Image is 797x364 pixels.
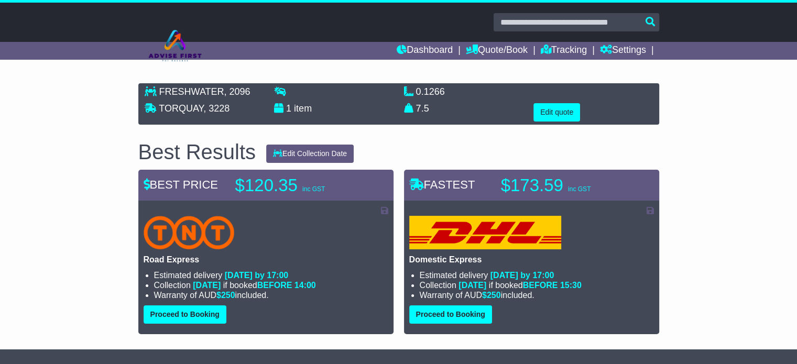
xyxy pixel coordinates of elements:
[523,281,558,290] span: BEFORE
[203,103,230,114] span: , 3228
[409,255,654,264] p: Domestic Express
[216,291,235,300] span: $
[420,280,654,290] li: Collection
[144,305,226,324] button: Proceed to Booking
[193,281,221,290] span: [DATE]
[541,42,587,60] a: Tracking
[225,271,289,280] span: [DATE] by 17:00
[144,178,218,191] span: BEST PRICE
[487,291,501,300] span: 250
[159,86,224,97] span: FRESHWATER
[224,86,250,97] span: , 2096
[302,185,325,193] span: inc GST
[294,281,316,290] span: 14:00
[154,270,388,280] li: Estimated delivery
[560,281,582,290] span: 15:30
[286,103,291,114] span: 1
[294,103,312,114] span: item
[221,291,235,300] span: 250
[409,305,492,324] button: Proceed to Booking
[416,86,445,97] span: 0.1266
[144,255,388,264] p: Road Express
[458,281,581,290] span: if booked
[266,145,354,163] button: Edit Collection Date
[409,178,475,191] span: FASTEST
[568,185,591,193] span: inc GST
[490,271,554,280] span: [DATE] by 17:00
[397,42,453,60] a: Dashboard
[466,42,528,60] a: Quote/Book
[409,216,561,249] img: DHL: Domestic Express
[133,140,261,163] div: Best Results
[420,290,654,300] li: Warranty of AUD included.
[257,281,292,290] span: BEFORE
[235,175,366,196] p: $120.35
[154,290,388,300] li: Warranty of AUD included.
[144,216,235,249] img: TNT Domestic: Road Express
[482,291,501,300] span: $
[420,270,654,280] li: Estimated delivery
[154,280,388,290] li: Collection
[533,103,580,122] button: Edit quote
[600,42,646,60] a: Settings
[458,281,486,290] span: [DATE]
[416,103,429,114] span: 7.5
[193,281,315,290] span: if booked
[159,103,203,114] span: TORQUAY
[501,175,632,196] p: $173.59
